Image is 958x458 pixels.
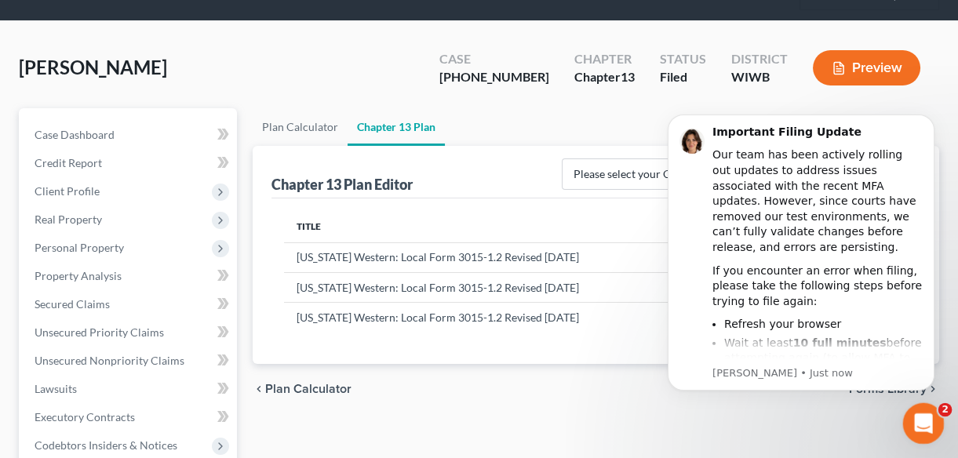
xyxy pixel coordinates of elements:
[284,211,656,242] th: Title
[35,156,102,169] span: Credit Report
[253,108,348,146] a: Plan Calculator
[903,403,945,445] iframe: Intercom live chat
[660,68,706,86] div: Filed
[35,382,77,395] span: Lawsuits
[22,290,237,318] a: Secured Claims
[813,50,920,85] button: Preview
[22,403,237,431] a: Executory Contracts
[938,403,953,417] span: 2
[35,269,122,282] span: Property Analysis
[731,50,788,68] div: District
[284,242,656,272] td: [US_STATE] Western: Local Form 3015-1.2 Revised [DATE]
[35,241,124,254] span: Personal Property
[35,438,177,452] span: Codebtors Insiders & Notices
[265,383,352,395] span: Plan Calculator
[35,184,100,198] span: Client Profile
[22,375,237,403] a: Lawsuits
[35,325,164,339] span: Unsecured Priority Claims
[644,95,958,450] iframe: Intercom notifications message
[35,354,184,367] span: Unsecured Nonpriority Claims
[271,175,413,194] div: Chapter 13 Plan Editor
[19,56,167,78] span: [PERSON_NAME]
[439,50,549,68] div: Case
[35,297,110,311] span: Secured Claims
[253,383,352,395] button: chevron_left Plan Calculator
[621,69,635,84] span: 13
[22,121,237,149] a: Case Dashboard
[574,68,635,86] div: Chapter
[439,68,549,86] div: [PHONE_NUMBER]
[35,410,135,423] span: Executory Contracts
[284,272,656,302] td: [US_STATE] Western: Local Form 3015-1.2 Revised [DATE]
[253,383,265,395] i: chevron_left
[22,318,237,347] a: Unsecured Priority Claims
[660,50,706,68] div: Status
[731,68,788,86] div: WIWB
[22,347,237,375] a: Unsecured Nonpriority Claims
[574,50,635,68] div: Chapter
[35,128,115,141] span: Case Dashboard
[22,149,237,177] a: Credit Report
[348,108,445,146] a: Chapter 13 Plan
[284,303,656,333] td: [US_STATE] Western: Local Form 3015-1.2 Revised [DATE]
[22,262,237,290] a: Property Analysis
[35,213,102,226] span: Real Property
